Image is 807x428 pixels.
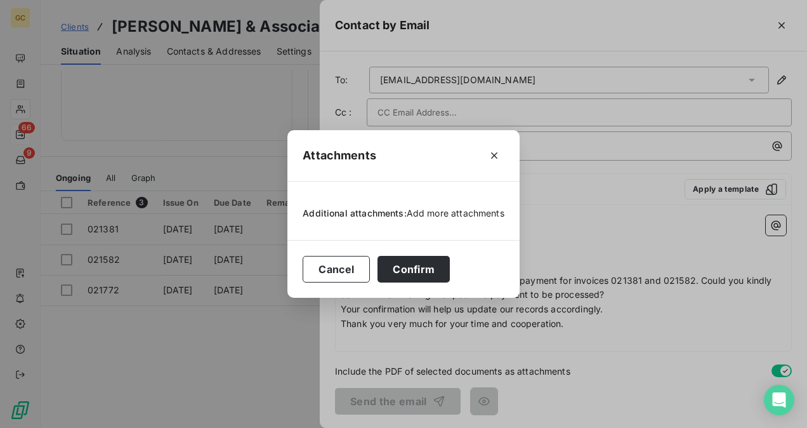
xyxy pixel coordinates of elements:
[377,256,450,283] button: Confirm
[303,147,376,164] h5: Attachments
[407,208,504,218] span: Add more attachments
[303,207,406,220] span: Additional attachments:
[764,385,794,415] div: Open Intercom Messenger
[303,256,370,283] button: Cancel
